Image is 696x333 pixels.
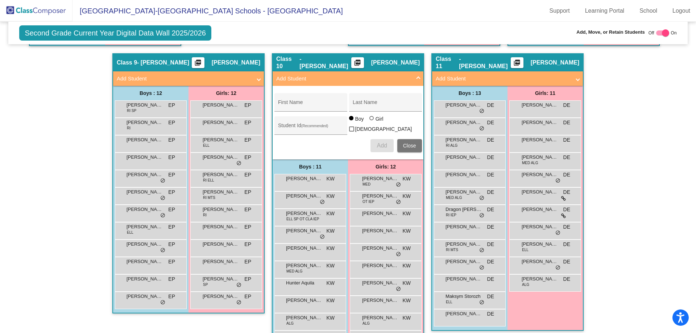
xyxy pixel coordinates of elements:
[576,29,645,36] span: Add, Move, or Retain Students
[326,297,335,304] span: KW
[203,195,215,200] span: RI MTS
[320,199,325,205] span: do_not_disturb_alt
[326,262,335,270] span: KW
[273,71,423,86] mat-expansion-panel-header: Add Student
[563,258,570,266] span: DE
[355,115,364,122] div: Boy
[446,299,452,305] span: ELL
[375,115,384,122] div: Girl
[522,275,558,283] span: [PERSON_NAME]
[479,195,484,201] span: do_not_disturb_alt
[273,159,348,174] div: Boys : 11
[244,293,251,300] span: EP
[203,171,239,178] span: [PERSON_NAME]
[203,293,239,300] span: [PERSON_NAME]
[127,275,163,283] span: [PERSON_NAME]
[436,55,459,70] span: Class 11
[563,136,570,144] span: DE
[396,251,401,257] span: do_not_disturb_alt
[127,125,130,131] span: RI
[326,210,335,217] span: KW
[244,206,251,213] span: EP
[479,108,484,114] span: do_not_disturb_alt
[286,297,322,304] span: [PERSON_NAME]
[446,154,482,161] span: [PERSON_NAME]
[117,59,137,66] span: Class 9
[513,59,521,69] mat-icon: picture_as_pdf
[487,206,494,213] span: DE
[563,206,570,213] span: DE
[563,223,570,231] span: DE
[544,5,576,17] a: Support
[487,154,494,161] span: DE
[362,182,370,187] span: MED
[244,136,251,144] span: EP
[522,101,558,109] span: [PERSON_NAME]
[402,297,411,304] span: KW
[487,293,494,300] span: DE
[487,136,494,144] span: DE
[160,213,165,218] span: do_not_disturb_alt
[487,188,494,196] span: DE
[446,171,482,178] span: [PERSON_NAME] [PERSON_NAME]
[278,102,343,108] input: First Name
[348,159,423,174] div: Girls: 12
[168,136,175,144] span: EP
[362,279,398,287] span: [PERSON_NAME]
[244,171,251,179] span: EP
[244,154,251,161] span: EP
[203,223,239,230] span: [PERSON_NAME]
[203,119,239,126] span: [PERSON_NAME]
[362,262,398,269] span: [PERSON_NAME]
[479,300,484,305] span: do_not_disturb_alt
[446,223,482,230] span: [PERSON_NAME]
[487,171,494,179] span: DE
[203,154,239,161] span: [PERSON_NAME]
[667,5,696,17] a: Logout
[402,227,411,235] span: KW
[522,119,558,126] span: [PERSON_NAME]
[487,275,494,283] span: DE
[446,143,457,148] span: RI ALG
[127,223,163,230] span: [PERSON_NAME]
[446,195,462,200] span: MED ALG
[671,30,677,36] span: On
[160,300,165,305] span: do_not_disturb_alt
[353,102,418,108] input: Last Name
[446,241,482,248] span: [PERSON_NAME]
[522,258,558,265] span: [PERSON_NAME]
[555,265,560,271] span: do_not_disturb_alt
[353,59,362,69] mat-icon: picture_as_pdf
[278,125,343,131] input: Student Id
[446,119,482,126] span: [PERSON_NAME]
[446,101,482,109] span: [PERSON_NAME]
[507,86,583,100] div: Girls: 11
[351,57,364,68] button: Print Students Details
[326,227,335,235] span: KW
[362,227,398,234] span: [PERSON_NAME]
[402,192,411,200] span: KW
[522,188,558,196] span: [PERSON_NAME]
[459,55,511,70] span: - [PERSON_NAME]
[203,258,239,265] span: [PERSON_NAME]
[487,223,494,231] span: DE
[192,57,204,68] button: Print Students Details
[203,188,239,196] span: [PERSON_NAME]
[160,178,165,184] span: do_not_disturb_alt
[127,108,136,113] span: RI SP
[446,275,482,283] span: [PERSON_NAME]
[168,241,175,248] span: EP
[362,297,398,304] span: [PERSON_NAME]
[446,188,482,196] span: [PERSON_NAME]
[563,154,570,161] span: DE
[511,57,523,68] button: Print Students Details
[168,258,175,266] span: EP
[649,30,654,36] span: Off
[203,178,214,183] span: RI ELL
[244,188,251,196] span: EP
[362,199,374,204] span: OT IEP
[203,275,239,283] span: [PERSON_NAME]
[377,142,387,149] span: Add
[127,293,163,300] span: [PERSON_NAME]
[487,241,494,248] span: DE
